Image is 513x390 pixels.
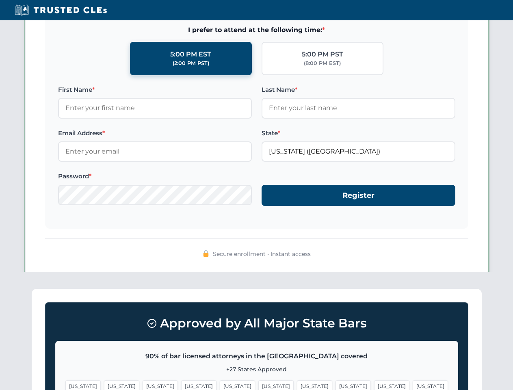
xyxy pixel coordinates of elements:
[58,128,252,138] label: Email Address
[58,171,252,181] label: Password
[55,312,458,334] h3: Approved by All Major State Bars
[12,4,109,16] img: Trusted CLEs
[203,250,209,257] img: 🔒
[58,98,252,118] input: Enter your first name
[262,141,455,162] input: Georgia (GA)
[65,351,448,362] p: 90% of bar licensed attorneys in the [GEOGRAPHIC_DATA] covered
[170,49,211,60] div: 5:00 PM EST
[58,25,455,35] span: I prefer to attend at the following time:
[302,49,343,60] div: 5:00 PM PST
[58,85,252,95] label: First Name
[262,128,455,138] label: State
[304,59,341,67] div: (8:00 PM EST)
[262,98,455,118] input: Enter your last name
[173,59,209,67] div: (2:00 PM PST)
[262,185,455,206] button: Register
[213,249,311,258] span: Secure enrollment • Instant access
[65,365,448,374] p: +27 States Approved
[262,85,455,95] label: Last Name
[58,141,252,162] input: Enter your email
